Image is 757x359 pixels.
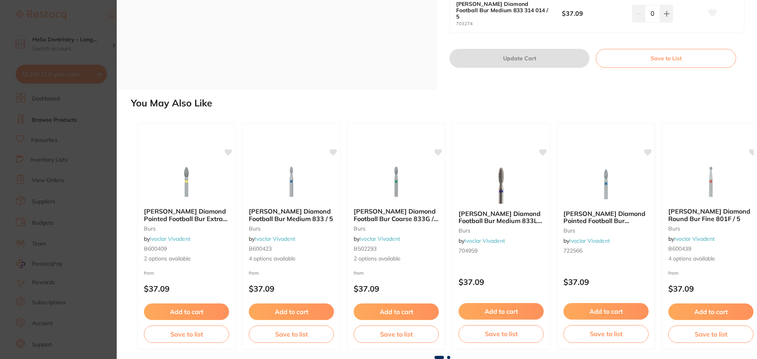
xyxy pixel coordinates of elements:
[668,284,753,293] p: $37.09
[354,255,439,263] span: 2 options available
[354,270,364,276] span: from
[354,326,439,343] button: Save to list
[255,235,295,242] a: Ivoclar Vivadent
[562,9,625,18] b: $37.09
[563,237,610,244] span: by
[580,164,632,204] img: Meisinger Diamond Pointed Football Bur Medium 830 314 018 / 5
[161,162,212,201] img: Meisinger Diamond Pointed Football Bur Extra Fine 830 / 5
[685,162,736,201] img: Meisinger Diamond Round Bur Fine 801F / 5
[249,235,295,242] span: by
[144,225,229,232] small: burs
[249,303,334,320] button: Add to cart
[131,98,754,109] h2: You May Also Like
[668,326,753,343] button: Save to list
[459,227,544,234] small: burs
[668,270,679,276] span: from
[563,210,649,225] b: Meisinger Diamond Pointed Football Bur Medium 830 314 018 / 5
[464,237,505,244] a: Ivoclar Vivadent
[371,162,422,201] img: Meisinger Diamond Football Bur Coarse 833G / 5
[475,164,527,204] img: Meisinger Diamond Football Bur Medium 833L 314 018 / 5
[563,247,649,254] small: 722566
[668,246,753,252] small: B600439
[449,49,589,68] button: Update Cart
[563,303,649,320] button: Add to cart
[144,255,229,263] span: 2 options available
[674,235,715,242] a: Ivoclar Vivadent
[354,284,439,293] p: $37.09
[456,1,551,20] b: [PERSON_NAME] Diamond Football Bur Medium 833 314 014 / 5
[249,284,334,293] p: $37.09
[249,270,259,276] span: from
[563,227,649,234] small: burs
[459,237,505,244] span: by
[144,235,190,242] span: by
[569,237,610,244] a: Ivoclar Vivadent
[459,277,544,286] p: $37.09
[668,225,753,232] small: burs
[354,303,439,320] button: Add to cart
[144,284,229,293] p: $37.09
[144,303,229,320] button: Add to cart
[144,246,229,252] small: B600409
[596,49,736,68] button: Save to List
[150,235,190,242] a: Ivoclar Vivadent
[459,303,544,320] button: Add to cart
[354,225,439,232] small: burs
[459,325,544,342] button: Save to list
[360,235,400,242] a: Ivoclar Vivadent
[668,208,753,222] b: Meisinger Diamond Round Bur Fine 801F / 5
[354,208,439,222] b: Meisinger Diamond Football Bur Coarse 833G / 5
[459,247,544,254] small: 704959
[456,21,562,26] small: 703274
[144,270,154,276] span: from
[144,208,229,222] b: Meisinger Diamond Pointed Football Bur Extra Fine 830 / 5
[668,303,753,320] button: Add to cart
[266,162,317,201] img: Meisinger Diamond Football Bur Medium 833 / 5
[459,210,544,225] b: Meisinger Diamond Football Bur Medium 833L 314 018 / 5
[668,235,715,242] span: by
[563,325,649,342] button: Save to list
[249,326,334,343] button: Save to list
[144,326,229,343] button: Save to list
[354,235,400,242] span: by
[249,208,334,222] b: Meisinger Diamond Football Bur Medium 833 / 5
[563,277,649,286] p: $37.09
[249,225,334,232] small: burs
[668,255,753,263] span: 4 options available
[249,246,334,252] small: B600423
[354,246,439,252] small: B502293
[249,255,334,263] span: 4 options available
